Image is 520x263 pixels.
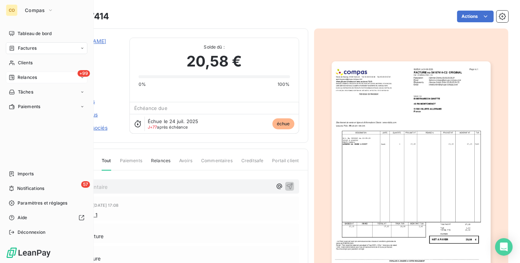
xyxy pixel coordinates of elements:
span: échue [272,118,294,129]
span: Notifications [17,185,44,192]
span: Compas [25,7,45,13]
span: 0% [139,81,146,88]
span: Commentaires [201,157,233,170]
span: Aide [18,214,27,221]
span: Paiements [18,103,40,110]
span: Creditsafe [241,157,264,170]
span: Relances [18,74,37,81]
span: [DATE] 17:08 [93,203,118,207]
span: Échéance due [134,105,167,111]
span: 20,58 € [186,50,242,72]
span: Tâches [18,89,33,95]
span: Imports [18,171,34,177]
span: J+77 [148,125,157,130]
img: Logo LeanPay [6,247,51,259]
span: Tableau de bord [18,30,52,37]
span: Factures [18,45,37,52]
span: Déconnexion [18,229,46,236]
div: CO [6,4,18,16]
span: +99 [78,70,90,77]
span: 57 [81,181,90,188]
span: 100% [278,81,290,88]
span: Solde dû : [139,44,290,50]
span: après échéance [148,125,188,129]
div: Open Intercom Messenger [495,238,513,256]
span: Clients [18,60,33,66]
span: Avoirs [179,157,192,170]
span: Paramètres et réglages [18,200,67,206]
span: Portail client [272,157,299,170]
button: Actions [457,11,494,22]
a: Aide [6,212,87,224]
span: Échue le 24 juil. 2025 [148,118,198,124]
span: Paiements [120,157,142,170]
span: Tout [102,157,111,171]
span: Relances [151,157,170,170]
